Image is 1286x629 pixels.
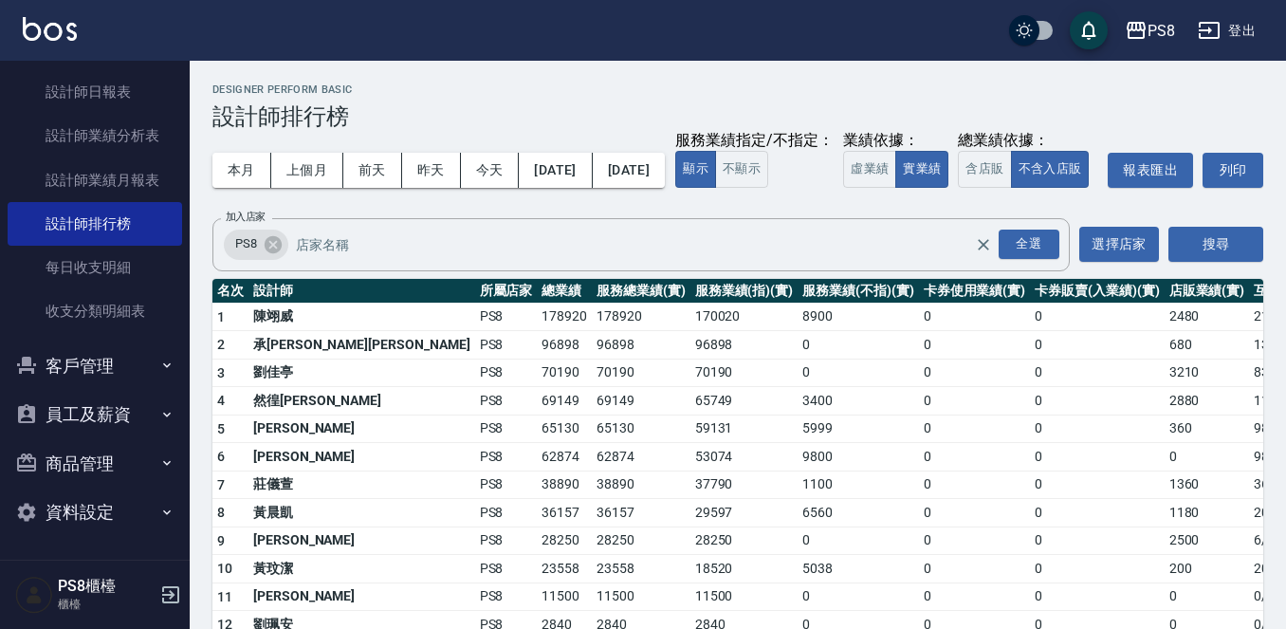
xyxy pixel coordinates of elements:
[475,331,538,360] td: PS8
[212,103,1263,130] h3: 設計師排行榜
[461,153,520,188] button: 今天
[958,151,1011,188] button: 含店販
[1030,443,1164,472] td: 0
[1070,11,1108,49] button: save
[999,230,1059,259] div: 全選
[1030,527,1164,555] td: 0
[1030,359,1164,387] td: 0
[592,359,690,387] td: 70190
[537,583,592,611] td: 11500
[919,303,1031,331] td: 0
[592,415,690,443] td: 65130
[1030,555,1164,583] td: 0
[798,583,918,611] td: 0
[537,387,592,416] td: 69149
[248,555,475,583] td: 黃玟潔
[537,303,592,331] td: 178920
[58,596,155,613] p: 櫃檯
[248,499,475,527] td: 黃晨凱
[8,202,182,246] a: 設計師排行榜
[592,387,690,416] td: 69149
[919,415,1031,443] td: 0
[1030,583,1164,611] td: 0
[537,499,592,527] td: 36157
[537,279,592,304] th: 總業績
[291,228,1008,261] input: 店家名稱
[798,527,918,555] td: 0
[1011,151,1090,188] button: 不含入店販
[248,303,475,331] td: 陳翊威
[343,153,402,188] button: 前天
[592,279,690,304] th: 服務總業績(實)
[475,359,538,387] td: PS8
[248,387,475,416] td: 然徨[PERSON_NAME]
[248,471,475,499] td: 莊儀萱
[798,359,918,387] td: 0
[1165,303,1250,331] td: 2480
[1165,331,1250,360] td: 680
[592,583,690,611] td: 11500
[537,415,592,443] td: 65130
[919,471,1031,499] td: 0
[690,583,799,611] td: 11500
[402,153,461,188] button: 昨天
[8,488,182,537] button: 資料設定
[895,151,948,188] button: 實業績
[958,131,1098,151] div: 總業績依據：
[690,387,799,416] td: 65749
[1030,415,1164,443] td: 0
[475,415,538,443] td: PS8
[217,561,233,576] span: 10
[1165,387,1250,416] td: 2880
[690,471,799,499] td: 37790
[1165,279,1250,304] th: 店販業績(實)
[1079,227,1159,262] button: 選擇店家
[537,359,592,387] td: 70190
[1030,331,1164,360] td: 0
[217,589,233,604] span: 11
[248,359,475,387] td: 劉佳亭
[1168,227,1263,262] button: 搜尋
[212,153,271,188] button: 本月
[690,331,799,360] td: 96898
[690,527,799,555] td: 28250
[475,279,538,304] th: 所屬店家
[1030,387,1164,416] td: 0
[8,70,182,114] a: 設計師日報表
[217,309,225,324] span: 1
[537,527,592,555] td: 28250
[690,555,799,583] td: 18520
[475,387,538,416] td: PS8
[592,555,690,583] td: 23558
[690,443,799,472] td: 53074
[217,533,225,548] span: 9
[970,231,997,258] button: Clear
[798,471,918,499] td: 1100
[843,151,896,188] button: 虛業績
[1108,153,1193,188] button: 報表匯出
[475,443,538,472] td: PS8
[919,527,1031,555] td: 0
[15,576,53,614] img: Person
[1165,443,1250,472] td: 0
[217,505,225,520] span: 8
[798,415,918,443] td: 5999
[592,499,690,527] td: 36157
[592,303,690,331] td: 178920
[224,234,268,253] span: PS8
[995,226,1063,263] button: Open
[843,131,948,151] div: 業績依據：
[8,158,182,202] a: 設計師業績月報表
[675,151,716,188] button: 顯示
[475,555,538,583] td: PS8
[475,471,538,499] td: PS8
[798,499,918,527] td: 6560
[798,387,918,416] td: 3400
[1203,153,1263,188] button: 列印
[248,415,475,443] td: [PERSON_NAME]
[1165,471,1250,499] td: 1360
[8,246,182,289] a: 每日收支明細
[8,342,182,391] button: 客戶管理
[1165,359,1250,387] td: 3210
